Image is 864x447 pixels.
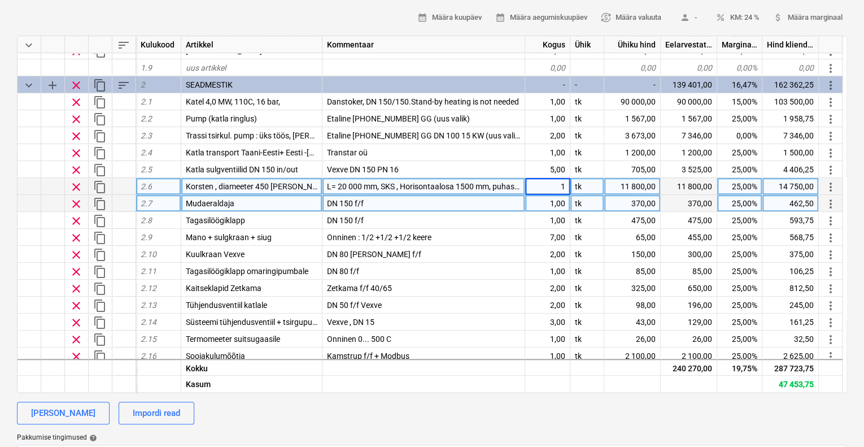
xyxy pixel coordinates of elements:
[661,297,717,314] div: 196,00
[717,59,762,76] div: 0,00%
[186,80,233,89] span: SEADMESTIK
[525,76,570,93] div: -
[570,246,604,263] div: tk
[186,97,280,106] span: Katel 4,0 MW, 110C, 16 bar,
[22,79,36,92] span: Ahenda kategooria
[604,161,661,178] div: 705,00
[661,36,717,53] div: Eelarvestatud maksumus
[762,161,819,178] div: 4 406,25
[762,195,819,212] div: 462,50
[327,351,409,361] span: Kamstrup f/f + Modbus
[601,11,661,24] span: Määra valuuta
[141,63,152,72] span: 1.9
[570,280,604,297] div: tk
[141,301,156,310] span: 2.13
[93,112,107,126] span: Dubleeri rida
[604,93,661,110] div: 90 000,00
[69,197,83,211] span: Eemalda rida
[525,212,570,229] div: 1,00
[762,358,819,375] div: 287 723,75
[186,148,383,157] span: Katla transport Taani-Eesti+ Eesti -Soome
[327,233,431,242] span: Onninen : 1/2 +1/2 +1/2 keere
[670,9,706,27] button: -
[141,267,156,276] span: 2.11
[186,46,262,55] span: Soome
[186,165,298,174] span: Katla sulgventiilid DN 150 in/out
[717,331,762,348] div: 25,00%
[69,214,83,228] span: Eemalda rida
[327,148,368,157] span: Transtar oü
[717,144,762,161] div: 25,00%
[93,333,107,346] span: Dubleeri rida
[69,316,83,329] span: Eemalda rida
[661,144,717,161] div: 1 200,00
[93,248,107,262] span: Dubleeri rida
[525,110,570,127] div: 1,00
[186,267,308,276] span: Tagasilöögiklapp omaringipumbale
[93,316,107,329] span: Dubleeri rida
[186,131,353,140] span: Trassi tsirkul. pump : üks töös, teine reser
[762,144,819,161] div: 1 500,00
[495,11,587,24] span: Määra aegumiskuupäev
[525,280,570,297] div: 2,00
[762,229,819,246] div: 568,75
[604,331,661,348] div: 26,00
[186,216,245,225] span: Tagasilöögiklapp
[525,297,570,314] div: 2,00
[570,348,604,364] div: tk
[141,335,156,344] span: 2.15
[570,36,604,53] div: Ühik
[327,97,519,106] span: Danstoker, DN 150/150.Stand-by heating is not needed
[715,12,726,23] span: percent
[141,199,152,208] span: 2.7
[762,212,819,229] div: 593,75
[327,267,359,276] span: DN 80 f/f
[570,297,604,314] div: tk
[186,233,272,242] span: Mano + sulgkraan + siug
[525,246,570,263] div: 2,00
[46,79,59,92] span: Lisa reale alamkategooria
[717,280,762,297] div: 25,00%
[525,36,570,53] div: Kogus
[824,146,837,160] span: Rohkem toiminguid
[186,182,331,191] span: Korsten , diameeter 450 mm sise
[141,318,156,327] span: 2.14
[117,38,130,52] span: Sorteeri read tabelis
[491,9,592,27] button: Määra aegumiskuupäev
[495,12,505,23] span: calendar_month
[570,195,604,212] div: tk
[604,297,661,314] div: 98,00
[327,301,382,310] span: DN 50 f/f Vexve
[69,350,83,363] span: Eemalda rida
[661,161,717,178] div: 3 525,00
[604,348,661,364] div: 2 100,00
[824,45,837,58] span: Rohkem toiminguid
[69,333,83,346] span: Eemalda rida
[661,358,717,375] div: 240 270,00
[604,280,661,297] div: 325,00
[93,146,107,160] span: Dubleeri rida
[141,46,152,55] span: 1.8
[141,80,145,89] span: 2
[661,263,717,280] div: 85,00
[525,263,570,280] div: 1,00
[525,331,570,348] div: 1,00
[327,216,364,225] span: DN 150 f/f
[762,110,819,127] div: 1 958,75
[661,331,717,348] div: 26,00
[661,76,717,93] div: 139 401,00
[69,96,83,109] span: Eemalda rida
[570,93,604,110] div: tk
[717,358,762,375] div: 19,75%
[596,9,666,27] button: Määra valuuta
[327,165,399,174] span: Vexve DN 150 PN 16
[141,182,152,191] span: 2.6
[824,96,837,109] span: Rohkem toiminguid
[22,38,36,52] span: Ahenda kõik kategooriad
[717,297,762,314] div: 25,00%
[717,110,762,127] div: 25,00%
[327,182,570,191] span: L= 20 000 mm, SKS , Horisontaalosa 1500 mm, puhastus ja vaateluuk
[661,59,717,76] div: 0,00
[69,248,83,262] span: Eemalda rida
[117,79,130,92] span: Sorteeri read kategooriasiseselt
